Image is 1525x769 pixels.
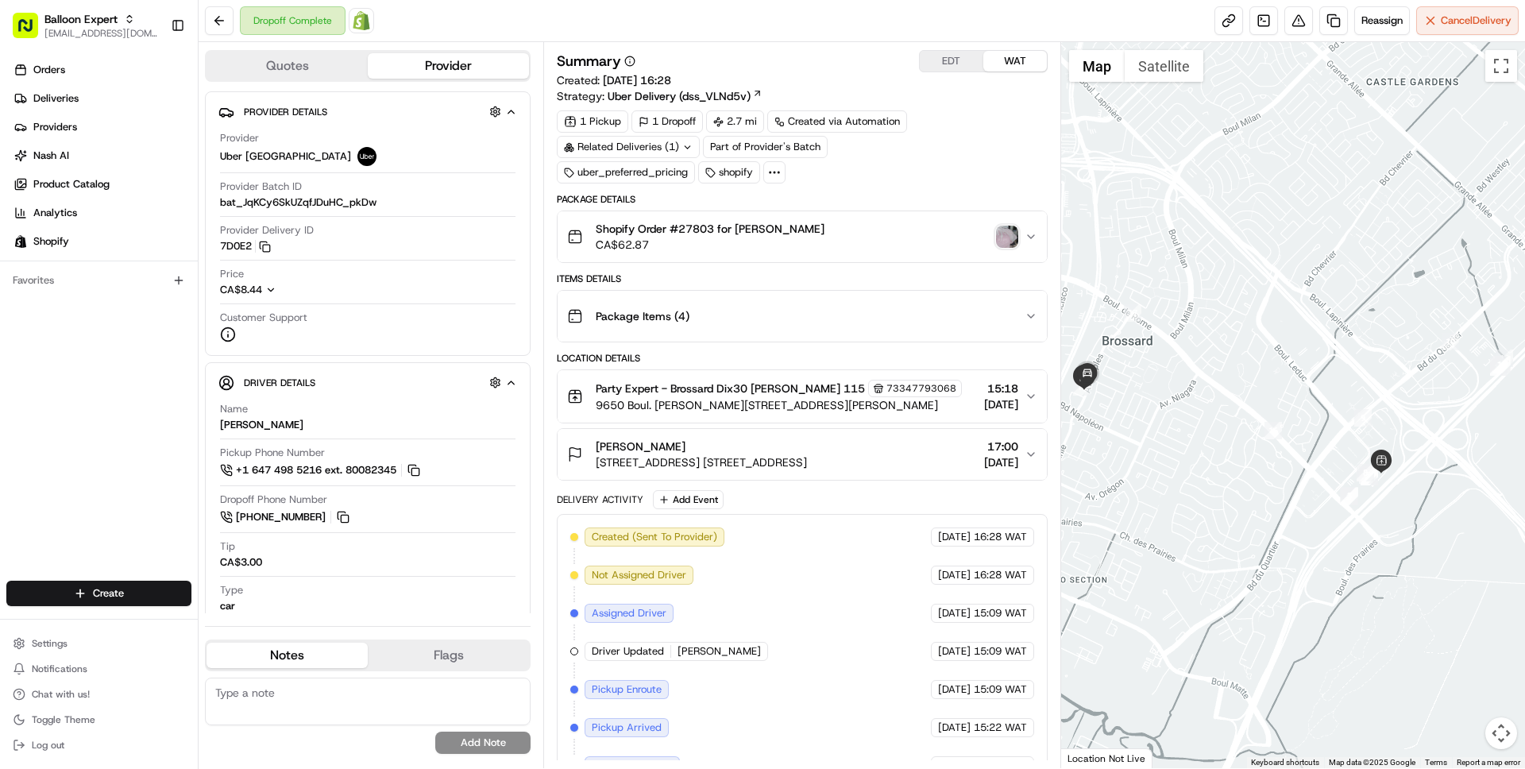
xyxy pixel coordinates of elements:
span: Pickup Enroute [592,682,662,697]
div: 1 Pickup [557,110,628,133]
button: Show street map [1069,50,1125,82]
button: EDT [920,51,983,71]
a: Shopify [349,8,374,33]
span: [DATE] [938,606,971,620]
div: uber_preferred_pricing [557,161,695,184]
span: Create [93,586,124,601]
span: CA$62.87 [596,237,824,253]
span: Package Items ( 4 ) [596,308,689,324]
span: [PHONE_NUMBER] [236,510,326,524]
button: Provider [368,53,529,79]
span: [DATE] [938,644,971,659]
button: CA$8.44 [220,283,360,297]
span: Not Assigned Driver [592,568,686,582]
span: Log out [32,739,64,752]
a: Deliveries [6,86,198,111]
button: [PERSON_NAME][STREET_ADDRESS] [STREET_ADDRESS]17:00[DATE] [558,429,1046,480]
span: Orders [33,63,65,77]
button: Balloon Expert [44,11,118,27]
button: Package Items (4) [558,291,1046,342]
button: Reassign [1354,6,1410,35]
span: [DATE] [938,721,971,735]
div: 2.7 mi [706,110,764,133]
span: Uber [GEOGRAPHIC_DATA] [220,149,351,164]
div: Location Details [557,352,1047,365]
span: 16:28 WAT [974,568,1027,582]
span: 16:28 WAT [974,530,1027,544]
button: Create [6,581,191,606]
a: Created via Automation [767,110,907,133]
div: Strategy: [557,88,762,104]
span: Pickup Phone Number [220,446,325,460]
span: Analytics [33,206,77,220]
a: Orders [6,57,198,83]
span: Provider Delivery ID [220,223,314,238]
span: Pickup Arrived [592,721,662,735]
span: [DATE] [938,568,971,582]
button: Balloon Expert[EMAIL_ADDRESS][DOMAIN_NAME] [6,6,164,44]
a: Uber Delivery (dss_VLNd5v) [608,88,762,104]
a: Report a map error [1457,758,1520,767]
span: CA$8.44 [220,283,262,296]
span: Nash AI [33,149,69,163]
img: photo_proof_of_delivery image [996,226,1018,248]
span: Toggle Theme [32,713,95,726]
div: 1 Dropoff [631,110,703,133]
span: [DATE] [984,396,1018,412]
span: 17:00 [984,439,1018,454]
span: [DATE] [984,454,1018,470]
div: shopify [698,161,760,184]
span: 15:22 WAT [974,721,1027,735]
span: Uber Delivery (dss_VLNd5v) [608,88,751,104]
div: Favorites [6,268,191,293]
div: 13 [1490,358,1508,376]
img: Shopify logo [14,235,27,248]
span: [DATE] [938,530,971,544]
span: Created: [557,72,671,88]
span: Provider Batch ID [220,180,302,194]
span: Chat with us! [32,688,90,701]
button: [EMAIL_ADDRESS][DOMAIN_NAME] [44,27,158,40]
div: 17 [1124,304,1141,322]
span: Provider Details [244,106,327,118]
span: Price [220,267,244,281]
div: Related Deliveries (1) [557,136,700,158]
button: CancelDelivery [1416,6,1519,35]
div: Delivery Activity [557,493,643,506]
span: [PERSON_NAME] [596,439,685,454]
a: Open this area in Google Maps (opens a new window) [1065,748,1118,768]
div: Items Details [557,272,1047,285]
span: Name [220,402,248,416]
div: 10 [1442,333,1459,350]
span: Deliveries [33,91,79,106]
button: Log out [6,734,191,756]
a: Shopify [6,229,198,254]
span: 73347793068 [886,382,956,395]
span: Driver Details [244,377,315,389]
button: Settings [6,632,191,655]
button: Toggle fullscreen view [1485,50,1517,82]
span: [PERSON_NAME] [678,644,761,659]
button: Map camera controls [1485,717,1517,749]
span: Created (Sent To Provider) [592,530,717,544]
span: Party Expert - Brossard Dix30 [PERSON_NAME] 115 [596,381,865,396]
span: [DATE] 16:28 [603,73,671,87]
span: Type [220,583,243,597]
button: Shopify Order #27803 for [PERSON_NAME]CA$62.87photo_proof_of_delivery image [558,211,1046,262]
button: Toggle Theme [6,709,191,731]
div: 7 [1359,466,1376,484]
div: 6 [1361,468,1378,485]
button: Add Event [653,490,724,509]
span: Providers [33,120,77,134]
button: Driver Details [218,369,517,396]
span: Shopify Order #27803 for [PERSON_NAME] [596,221,824,237]
span: bat_JqKCy6SkUZqfJDuHC_pkDw [220,195,376,210]
span: +1 647 498 5216 ext. 80082345 [236,463,396,477]
button: Show satellite imagery [1125,50,1203,82]
span: Cancel Delivery [1441,14,1511,28]
span: 15:09 WAT [974,644,1027,659]
span: Map data ©2025 Google [1329,758,1415,767]
a: Providers [6,114,198,140]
